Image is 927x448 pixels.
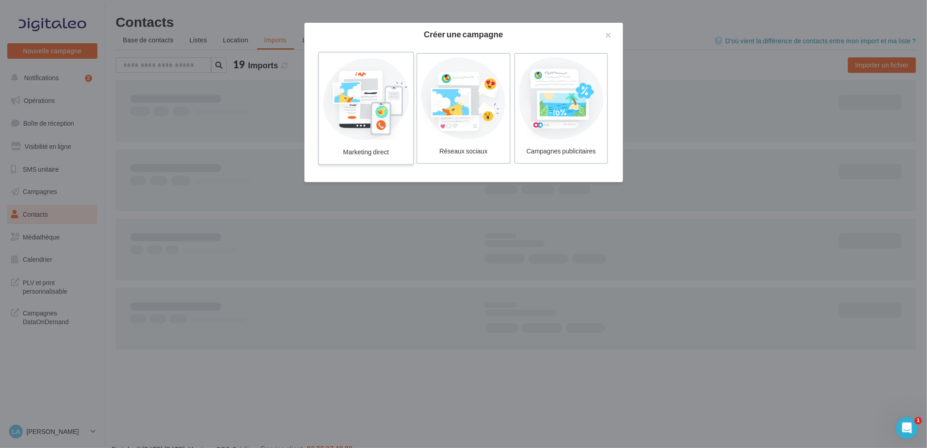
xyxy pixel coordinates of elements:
[915,417,922,424] span: 1
[896,417,918,439] iframe: Intercom live chat
[319,30,608,38] h2: Créer une campagne
[519,143,604,159] div: Campagnes publicitaires
[421,143,506,159] div: Réseaux sociaux
[323,144,409,161] div: Marketing direct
